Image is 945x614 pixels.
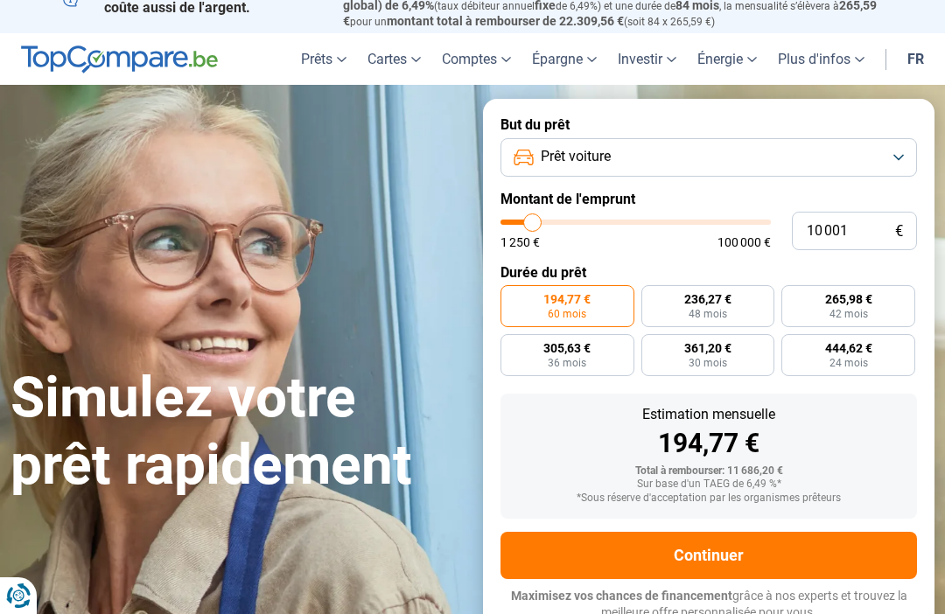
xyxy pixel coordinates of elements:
[387,14,624,28] span: montant total à rembourser de 22.309,56 €
[689,309,727,319] span: 48 mois
[548,309,586,319] span: 60 mois
[357,33,431,85] a: Cartes
[825,342,872,354] span: 444,62 €
[500,116,917,133] label: But du prêt
[767,33,875,85] a: Plus d'infos
[21,45,218,73] img: TopCompare
[500,532,917,579] button: Continuer
[500,138,917,177] button: Prêt voiture
[10,365,462,499] h1: Simulez votre prêt rapidement
[543,293,591,305] span: 194,77 €
[500,264,917,281] label: Durée du prêt
[543,342,591,354] span: 305,63 €
[431,33,521,85] a: Comptes
[829,358,868,368] span: 24 mois
[825,293,872,305] span: 265,98 €
[514,430,903,457] div: 194,77 €
[514,492,903,505] div: *Sous réserve d'acceptation par les organismes prêteurs
[500,191,917,207] label: Montant de l'emprunt
[717,236,771,248] span: 100 000 €
[684,342,731,354] span: 361,20 €
[684,293,731,305] span: 236,27 €
[541,147,611,166] span: Prêt voiture
[511,589,732,603] span: Maximisez vos chances de financement
[500,236,540,248] span: 1 250 €
[829,309,868,319] span: 42 mois
[514,478,903,491] div: Sur base d'un TAEG de 6,49 %*
[895,224,903,239] span: €
[897,33,934,85] a: fr
[689,358,727,368] span: 30 mois
[548,358,586,368] span: 36 mois
[514,408,903,422] div: Estimation mensuelle
[687,33,767,85] a: Énergie
[607,33,687,85] a: Investir
[514,465,903,478] div: Total à rembourser: 11 686,20 €
[290,33,357,85] a: Prêts
[521,33,607,85] a: Épargne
